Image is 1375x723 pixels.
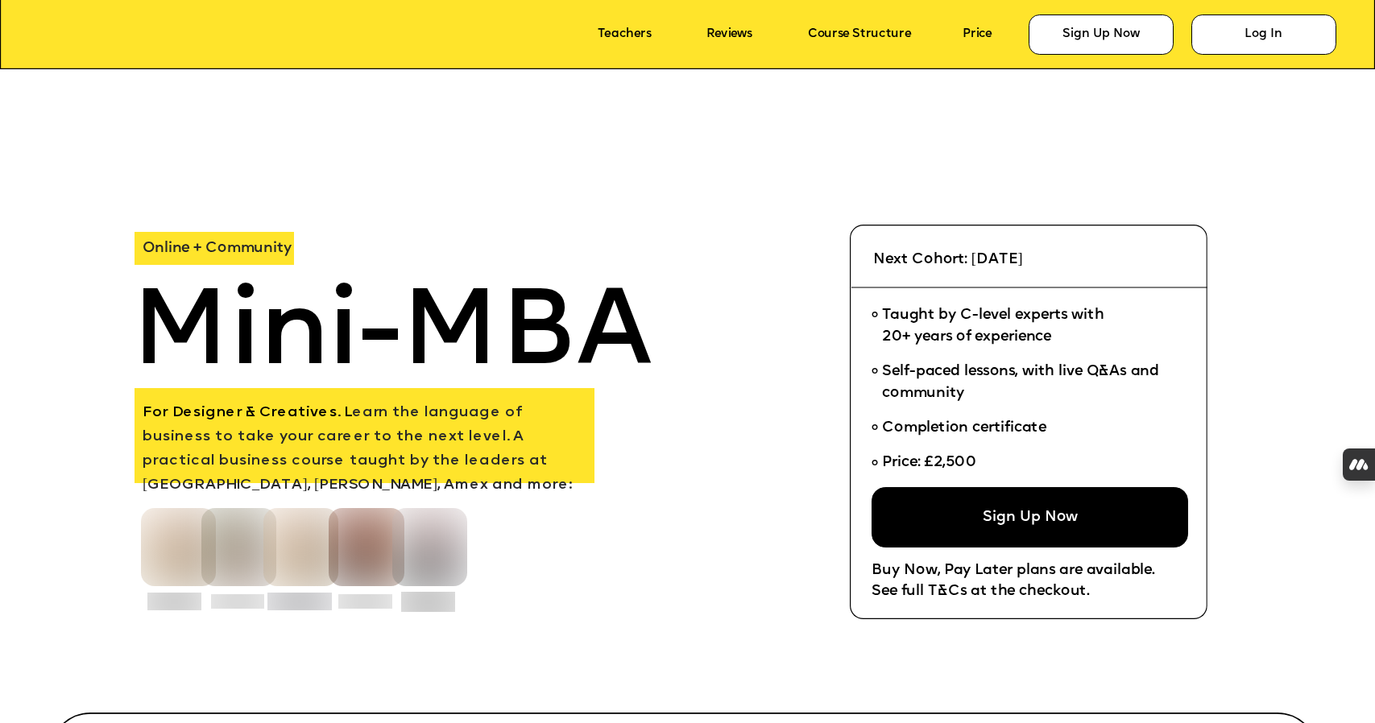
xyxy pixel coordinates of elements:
[882,308,1104,344] span: Taught by C-level experts with 20+ years of experience
[872,563,1155,577] span: Buy Now, Pay Later plans are available.
[131,283,652,390] span: Mini-MBA
[598,28,652,42] a: Teachers
[808,28,911,42] a: Course Structure
[963,28,992,42] a: Price
[143,406,352,420] span: For Designer & Creatives. L
[143,406,572,493] span: earn the language of business to take your career to the next level. A practical business course ...
[706,28,752,42] a: Reviews
[143,242,292,256] span: Online + Community
[882,364,1162,400] span: Self-paced lessons, with live Q&As and community
[882,420,1046,435] span: Completion certificate
[873,253,1023,267] span: Next Cohort: [DATE]
[882,455,976,469] span: Price: £2,500
[872,585,1089,599] span: See full T&Cs at the checkout.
